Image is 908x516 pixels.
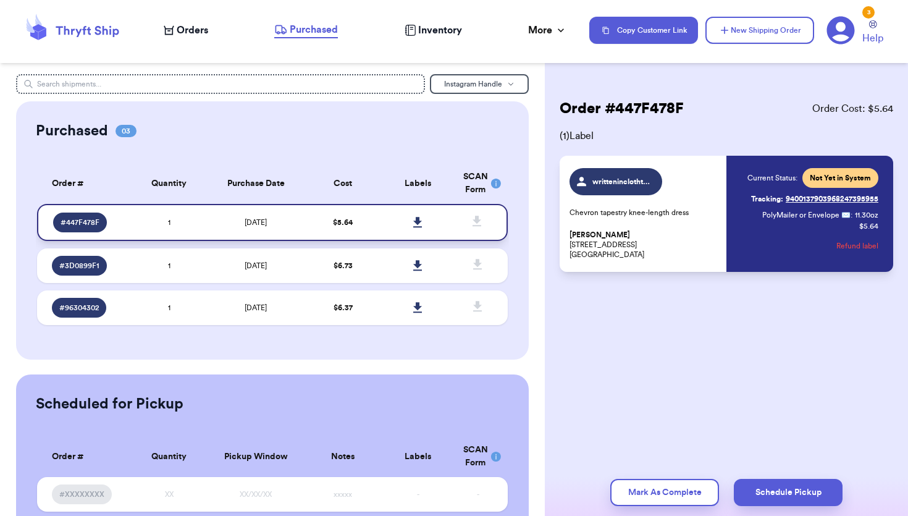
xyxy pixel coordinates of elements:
[570,231,630,240] span: [PERSON_NAME]
[59,303,99,313] span: # 96304302
[560,99,684,119] h2: Order # 447F478F
[463,444,493,470] div: SCAN Form
[132,163,207,204] th: Quantity
[240,491,272,498] span: XX/XX/XX
[705,17,814,44] button: New Shipping Order
[570,230,719,260] p: [STREET_ADDRESS] [GEOGRAPHIC_DATA]
[463,171,493,197] div: SCAN Form
[589,17,698,44] button: Copy Customer Link
[334,262,353,269] span: $ 6.73
[851,210,852,220] span: :
[305,163,380,204] th: Cost
[37,436,131,477] th: Order #
[37,163,131,204] th: Order #
[290,22,338,37] span: Purchased
[59,489,104,499] span: #XXXXXXXX
[862,31,883,46] span: Help
[164,23,208,38] a: Orders
[245,219,267,226] span: [DATE]
[570,208,719,218] p: Chevron tapestry knee-length dress
[855,210,878,220] span: 11.30 oz
[810,173,871,183] span: Not Yet in System
[168,304,170,311] span: 1
[826,16,855,44] a: 3
[380,163,456,204] th: Labels
[751,194,783,204] span: Tracking:
[751,189,878,209] a: Tracking:9400137903968247395955
[528,23,567,38] div: More
[762,211,851,219] span: PolyMailer or Envelope ✉️
[862,20,883,46] a: Help
[61,218,99,227] span: # 447F478F
[592,177,651,187] span: writtenincloththrift
[36,121,108,141] h2: Purchased
[812,101,893,116] span: Order Cost: $ 5.64
[59,261,99,271] span: # 3D0899F1
[610,479,719,506] button: Mark As Complete
[168,262,170,269] span: 1
[177,23,208,38] span: Orders
[405,23,462,38] a: Inventory
[132,436,207,477] th: Quantity
[560,129,893,143] span: ( 1 ) Label
[444,80,502,88] span: Instagram Handle
[734,479,843,506] button: Schedule Pickup
[245,262,267,269] span: [DATE]
[418,23,462,38] span: Inventory
[165,491,174,498] span: XX
[206,436,305,477] th: Pickup Window
[417,491,419,498] span: -
[36,394,183,414] h2: Scheduled for Pickup
[16,74,424,94] input: Search shipments...
[305,436,380,477] th: Notes
[168,219,170,226] span: 1
[862,6,875,19] div: 3
[836,232,878,260] button: Refund label
[206,163,305,204] th: Purchase Date
[333,219,353,226] span: $ 5.64
[747,173,797,183] span: Current Status:
[245,304,267,311] span: [DATE]
[859,221,878,231] p: $ 5.64
[477,491,479,498] span: -
[334,491,352,498] span: xxxxx
[274,22,338,38] a: Purchased
[380,436,456,477] th: Labels
[430,74,529,94] button: Instagram Handle
[334,304,353,311] span: $ 6.37
[116,125,137,137] span: 03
